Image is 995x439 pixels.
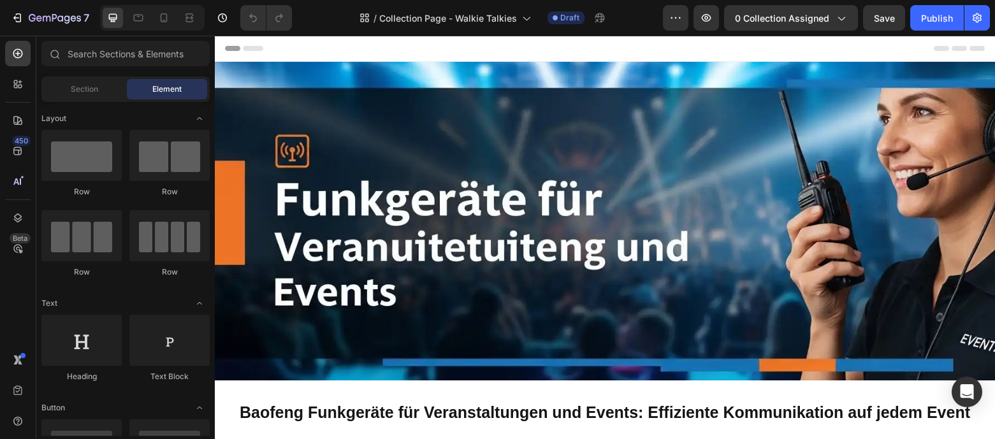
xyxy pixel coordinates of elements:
span: Text [41,298,57,309]
iframe: Design area [215,36,995,439]
div: 450 [12,136,31,146]
span: Button [41,402,65,414]
div: Open Intercom Messenger [952,377,982,407]
span: / [374,11,377,25]
span: Draft [560,12,579,24]
span: Collection Page - Walkie Talkies [379,11,517,25]
button: Save [863,5,905,31]
span: 0 collection assigned [735,11,829,25]
span: Toggle open [189,398,210,418]
div: Heading [41,371,122,382]
div: Text Block [129,371,210,382]
span: Toggle open [189,293,210,313]
button: 0 collection assigned [724,5,858,31]
div: Row [41,186,122,198]
div: Publish [921,11,953,25]
span: Section [71,83,98,95]
div: Undo/Redo [240,5,292,31]
span: Toggle open [189,108,210,129]
input: Search Sections & Elements [41,41,210,66]
span: Save [874,13,895,24]
p: 7 [84,10,89,25]
button: 7 [5,5,95,31]
button: Publish [910,5,964,31]
div: Row [41,266,122,278]
div: Row [129,186,210,198]
div: Beta [10,233,31,243]
span: Layout [41,113,66,124]
div: Row [129,266,210,278]
span: Element [152,83,182,95]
